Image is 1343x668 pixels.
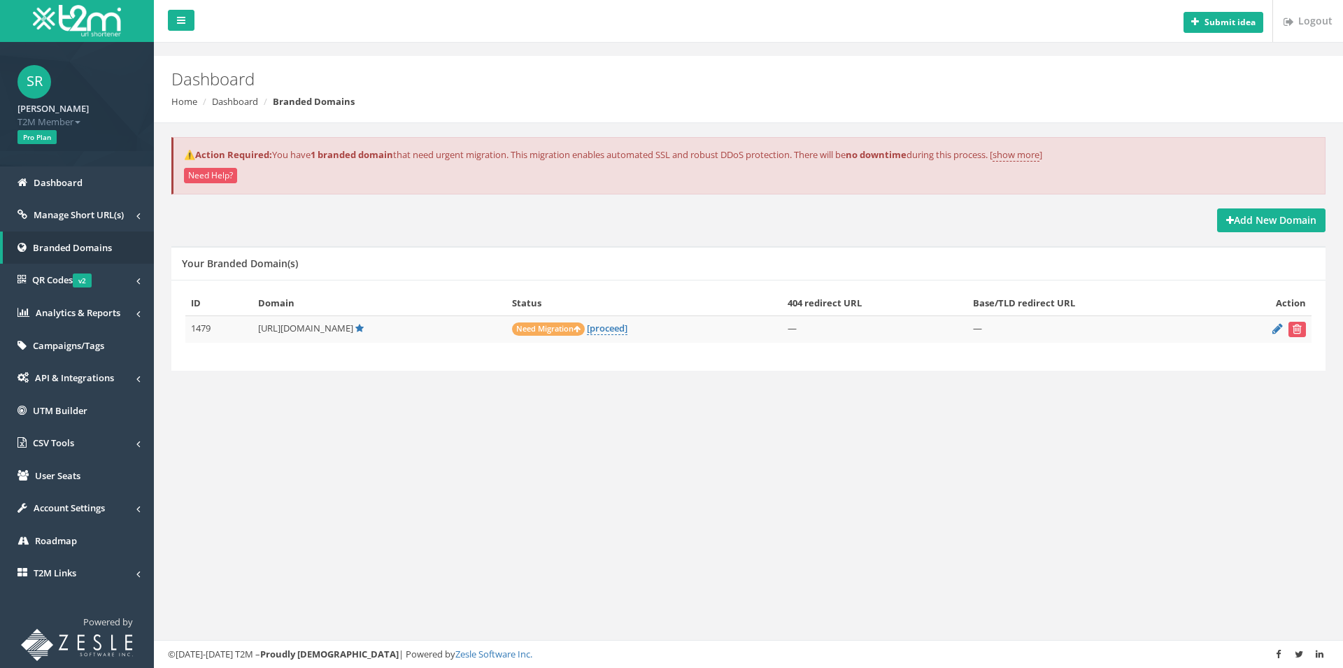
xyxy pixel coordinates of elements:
[33,404,87,417] span: UTM Builder
[184,168,237,183] button: Need Help?
[967,315,1214,343] td: —
[782,315,967,343] td: —
[17,115,136,129] span: T2M Member
[258,322,353,334] span: [URL][DOMAIN_NAME]
[1205,16,1256,28] b: Submit idea
[506,291,782,315] th: Status
[73,273,92,287] span: v2
[17,99,136,128] a: [PERSON_NAME] T2M Member
[21,629,133,661] img: T2M URL Shortener powered by Zesle Software Inc.
[182,258,298,269] h5: Your Branded Domain(s)
[846,148,907,161] strong: no downtime
[273,95,355,108] strong: Branded Domains
[355,322,364,334] a: Default
[311,148,393,161] strong: 1 branded domain
[1226,213,1316,227] strong: Add New Domain
[168,648,1329,661] div: ©[DATE]-[DATE] T2M – | Powered by
[260,648,399,660] strong: Proudly [DEMOGRAPHIC_DATA]
[33,339,104,352] span: Campaigns/Tags
[35,534,77,547] span: Roadmap
[33,241,112,254] span: Branded Domains
[83,616,133,628] span: Powered by
[17,65,51,99] span: SR
[967,291,1214,315] th: Base/TLD redirect URL
[185,315,253,343] td: 1479
[34,502,105,514] span: Account Settings
[35,371,114,384] span: API & Integrations
[455,648,532,660] a: Zesle Software Inc.
[212,95,258,108] a: Dashboard
[993,148,1039,162] a: show more
[34,567,76,579] span: T2M Links
[17,130,57,144] span: Pro Plan
[253,291,506,315] th: Domain
[185,291,253,315] th: ID
[1184,12,1263,33] button: Submit idea
[34,176,83,189] span: Dashboard
[184,148,1314,162] p: You have that need urgent migration. This migration enables automated SSL and robust DDoS protect...
[1217,208,1326,232] a: Add New Domain
[17,102,89,115] strong: [PERSON_NAME]
[32,273,92,286] span: QR Codes
[36,306,120,319] span: Analytics & Reports
[587,322,627,335] a: [proceed]
[171,95,197,108] a: Home
[1214,291,1312,315] th: Action
[33,436,74,449] span: CSV Tools
[33,5,121,36] img: T2M
[782,291,967,315] th: 404 redirect URL
[34,208,124,221] span: Manage Short URL(s)
[184,148,272,161] strong: ⚠️Action Required:
[35,469,80,482] span: User Seats
[512,322,585,336] span: Need Migration
[171,70,1130,88] h2: Dashboard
